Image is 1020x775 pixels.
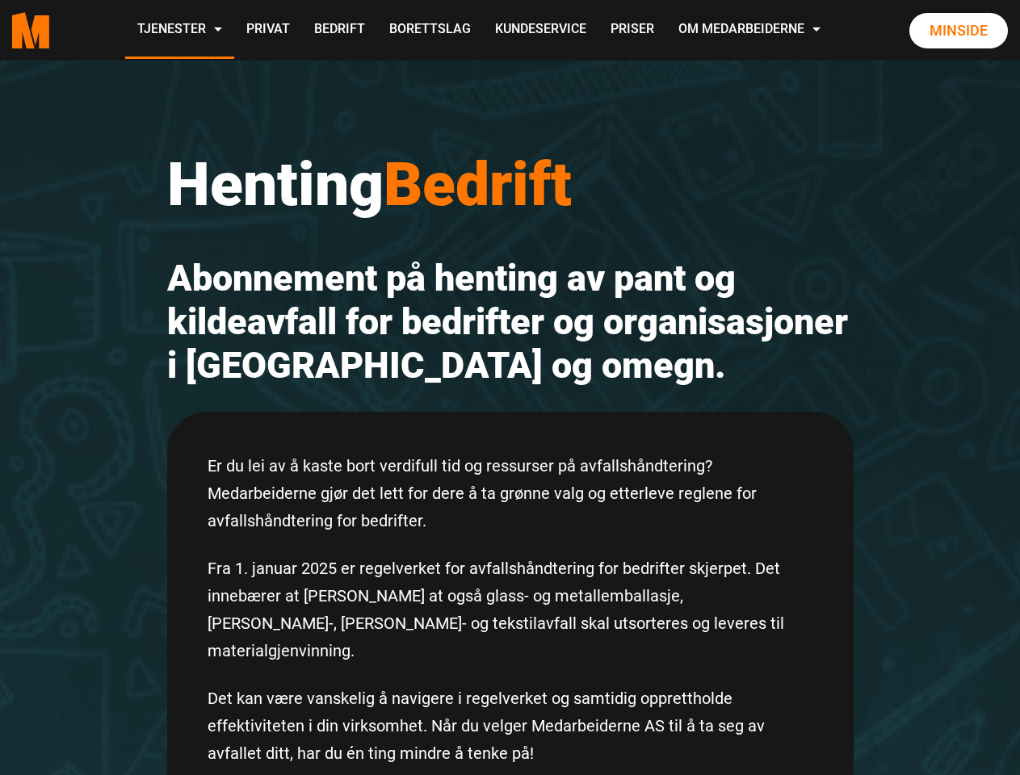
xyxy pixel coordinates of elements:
a: Borettslag [377,2,483,59]
a: Om Medarbeiderne [666,2,833,59]
h2: Abonnement på henting av pant og kildeavfall for bedrifter og organisasjoner i [GEOGRAPHIC_DATA] ... [167,257,854,387]
a: Minside [909,13,1008,48]
p: Er du lei av å kaste bort verdifull tid og ressurser på avfallshåndtering? Medarbeiderne gjør det... [208,452,813,534]
a: Kundeservice [483,2,598,59]
p: Det kan være vanskelig å navigere i regelverket og samtidig opprettholde effektiviteten i din vir... [208,685,813,767]
span: Bedrift [384,149,572,220]
a: Privat [234,2,302,59]
a: Tjenester [125,2,234,59]
a: Bedrift [302,2,377,59]
a: Priser [598,2,666,59]
h1: Henting [167,148,854,220]
p: Fra 1. januar 2025 er regelverket for avfallshåndtering for bedrifter skjerpet. Det innebærer at ... [208,555,813,664]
